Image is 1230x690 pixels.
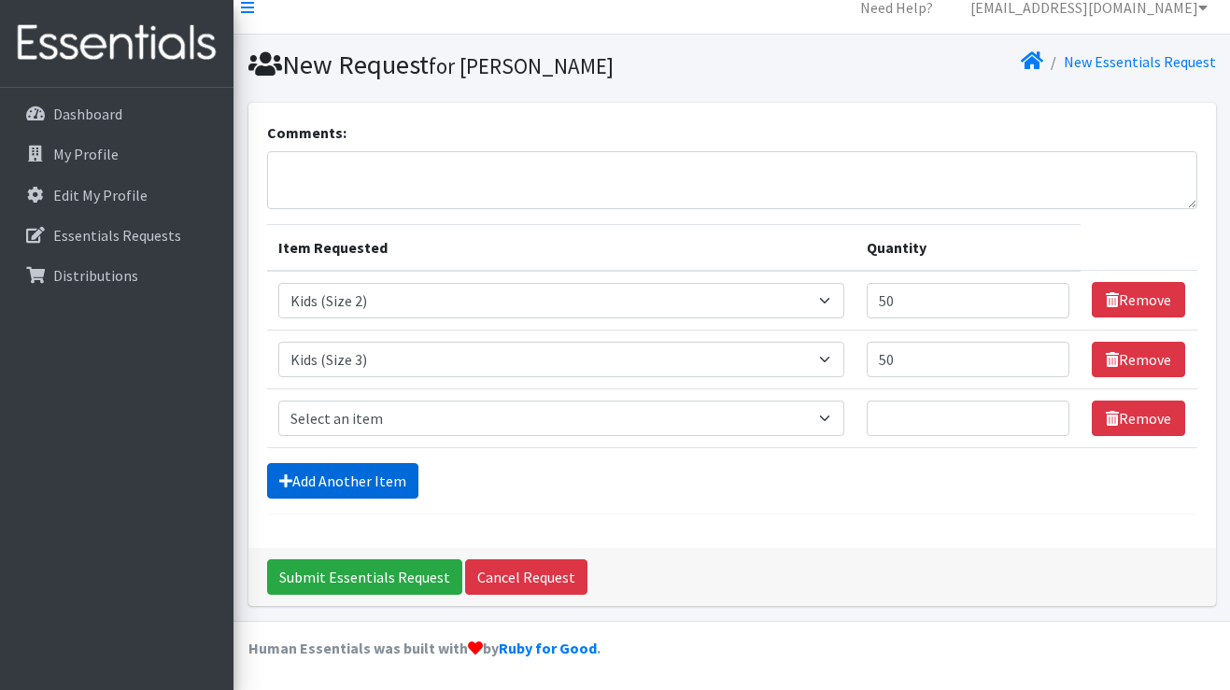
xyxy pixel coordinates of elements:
small: for [PERSON_NAME] [429,52,614,79]
a: Essentials Requests [7,217,226,254]
input: Submit Essentials Request [267,559,462,595]
a: Ruby for Good [499,639,597,657]
a: Distributions [7,257,226,294]
a: New Essentials Request [1064,52,1216,71]
h1: New Request [248,49,726,81]
th: Quantity [855,224,1082,271]
a: Remove [1092,342,1185,377]
strong: Human Essentials was built with by . [248,639,601,657]
img: HumanEssentials [7,12,226,75]
p: My Profile [53,145,119,163]
a: My Profile [7,135,226,173]
p: Edit My Profile [53,186,148,204]
a: Remove [1092,401,1185,436]
a: Dashboard [7,95,226,133]
a: Add Another Item [267,463,418,499]
p: Dashboard [53,105,122,123]
p: Distributions [53,266,138,285]
p: Essentials Requests [53,226,181,245]
label: Comments: [267,121,346,144]
th: Item Requested [267,224,855,271]
a: Cancel Request [465,559,587,595]
a: Remove [1092,282,1185,317]
a: Edit My Profile [7,176,226,214]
